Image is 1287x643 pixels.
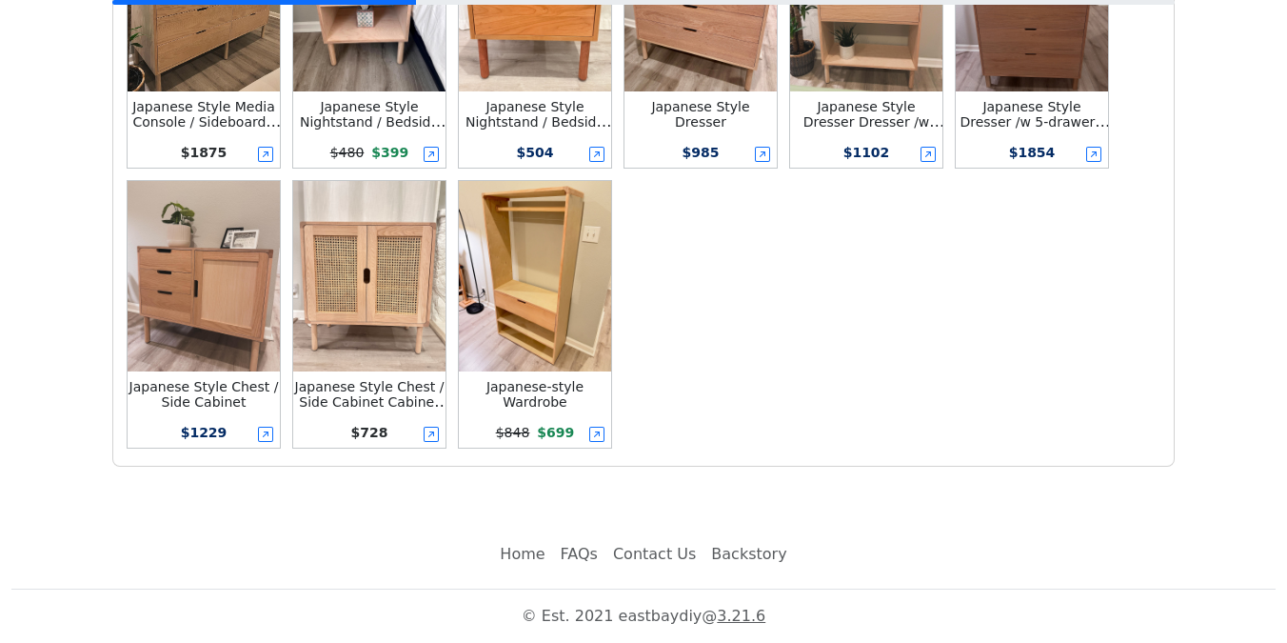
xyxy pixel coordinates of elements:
span: $ 728 [351,425,388,440]
a: FAQs [553,535,605,573]
small: Japanese Style Nightstand / Bedside Table Nightstand /w Top Shelf [465,99,612,160]
div: Japanese Style Nightstand / Bedside Table Nightstand /w Top Shelf [459,99,611,130]
a: Home [492,535,552,573]
span: $ 985 [683,145,720,160]
button: Japanese Style Chest / Side CabinetJapanese Style Chest / Side Cabinet$1229 [125,178,283,451]
img: Japanese Style Chest / Side Cabinet Cabinet /w 2-door [293,181,445,372]
div: Japanese Style Chest / Side Cabinet Cabinet /w 2-door [293,379,445,410]
span: $ 1102 [843,145,890,160]
span: $ 399 [371,145,408,160]
small: Japanese Style Dresser /w 5-drawer | Boy Dresser [960,99,1110,145]
button: Japanese-style WardrobeJapanese-style Wardrobe$848$699 [456,178,614,451]
span: $ 504 [517,145,554,160]
img: Japanese Style Chest / Side Cabinet [128,181,280,372]
span: $ 1875 [181,145,228,160]
div: Japanese Style Media Console / Sideboard / Credenza Dresser w/ 6-drawer [128,99,280,130]
a: 3.21.6 [717,607,765,625]
img: Japanese-style Wardrobe [459,181,611,372]
small: Japanese Style Dresser Dresser /w Shelf [803,99,945,145]
button: Japanese Style Chest / Side Cabinet Cabinet /w 2-doorJapanese Style Chest / Side Cabinet Cabinet ... [290,178,448,451]
div: Japanese Style Dresser /w 5-drawer | Boy Dresser [956,99,1108,130]
a: Backstory [703,535,794,573]
a: Contact Us [605,535,703,573]
span: $ 699 [537,425,574,440]
small: Japanese Style Chest / Side Cabinet Cabinet /w 2-door [295,379,450,425]
div: Japanese-style Wardrobe [459,379,611,410]
small: Japanese Style Nightstand / Bedside Table [300,99,446,145]
span: $ 1854 [1009,145,1056,160]
div: Japanese Style Chest / Side Cabinet [128,379,280,410]
small: Japanese Style Media Console / Sideboard / Credenza Dresser w/ 6-drawer [132,99,281,160]
small: Japanese-style Wardrobe [486,379,584,410]
div: Japanese Style Dresser Dresser /w Shelf [790,99,942,130]
p: © Est. 2021 eastbaydiy @ [11,605,1276,628]
span: $ 1229 [181,425,228,440]
div: Japanese Style Dresser [624,99,777,130]
small: Japanese Style Dresser [651,99,749,130]
s: $ 480 [330,145,365,160]
s: $ 848 [496,425,530,440]
div: Japanese Style Nightstand / Bedside Table [293,99,445,130]
small: Japanese Style Chest / Side Cabinet [129,379,279,410]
